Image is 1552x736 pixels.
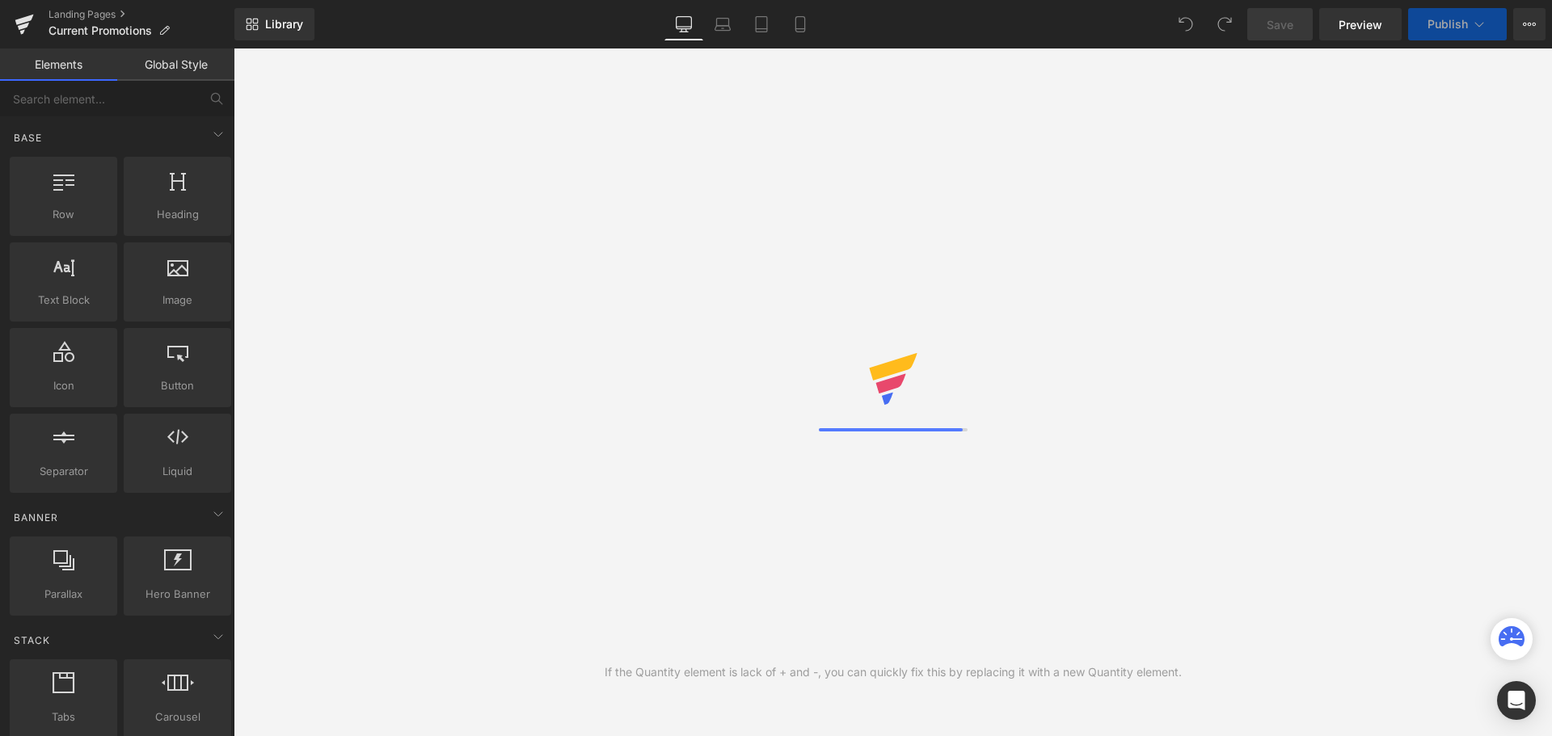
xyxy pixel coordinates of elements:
span: Heading [129,206,226,223]
button: Undo [1170,8,1202,40]
span: Parallax [15,586,112,603]
div: Open Intercom Messenger [1497,681,1536,720]
div: If the Quantity element is lack of + and -, you can quickly fix this by replacing it with a new Q... [605,663,1182,681]
span: Text Block [15,292,112,309]
span: Library [265,17,303,32]
a: Preview [1319,8,1402,40]
a: Global Style [117,48,234,81]
button: Publish [1408,8,1507,40]
span: Tabs [15,709,112,725]
a: Laptop [703,8,742,40]
a: Mobile [781,8,820,40]
span: Carousel [129,709,226,725]
span: Banner [12,510,60,525]
a: Landing Pages [48,8,234,21]
span: Save [1267,16,1293,33]
button: More [1513,8,1546,40]
span: Preview [1339,16,1382,33]
span: Image [129,292,226,309]
span: Current Promotions [48,24,152,37]
a: New Library [234,8,314,40]
span: Icon [15,377,112,394]
span: Base [12,130,44,145]
span: Stack [12,633,52,648]
button: Redo [1208,8,1241,40]
span: Publish [1428,18,1468,31]
span: Row [15,206,112,223]
a: Desktop [664,8,703,40]
span: Hero Banner [129,586,226,603]
span: Liquid [129,463,226,480]
span: Separator [15,463,112,480]
a: Tablet [742,8,781,40]
span: Button [129,377,226,394]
